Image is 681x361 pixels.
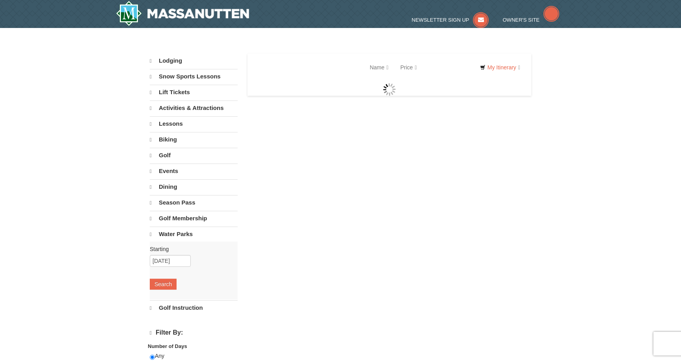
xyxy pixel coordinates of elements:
a: Lessons [150,116,238,131]
a: Events [150,164,238,179]
a: Lodging [150,54,238,68]
a: Owner's Site [503,17,560,23]
a: Golf [150,148,238,163]
strong: Number of Days [148,343,187,349]
img: wait gif [383,83,396,96]
span: Newsletter Sign Up [412,17,469,23]
a: Snow Sports Lessons [150,69,238,84]
a: Lift Tickets [150,85,238,100]
a: Name [364,60,394,75]
a: Golf Instruction [150,300,238,315]
a: Massanutten Resort [116,1,249,26]
a: Activities & Attractions [150,100,238,115]
a: Season Pass [150,195,238,210]
a: My Itinerary [475,61,525,73]
a: Golf Membership [150,211,238,226]
h4: Filter By: [150,329,238,337]
span: Owner's Site [503,17,540,23]
a: Biking [150,132,238,147]
a: Dining [150,179,238,194]
button: Search [150,279,177,290]
a: Water Parks [150,227,238,242]
img: Massanutten Resort Logo [116,1,249,26]
label: Starting [150,245,232,253]
a: Price [394,60,423,75]
a: Newsletter Sign Up [412,17,489,23]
